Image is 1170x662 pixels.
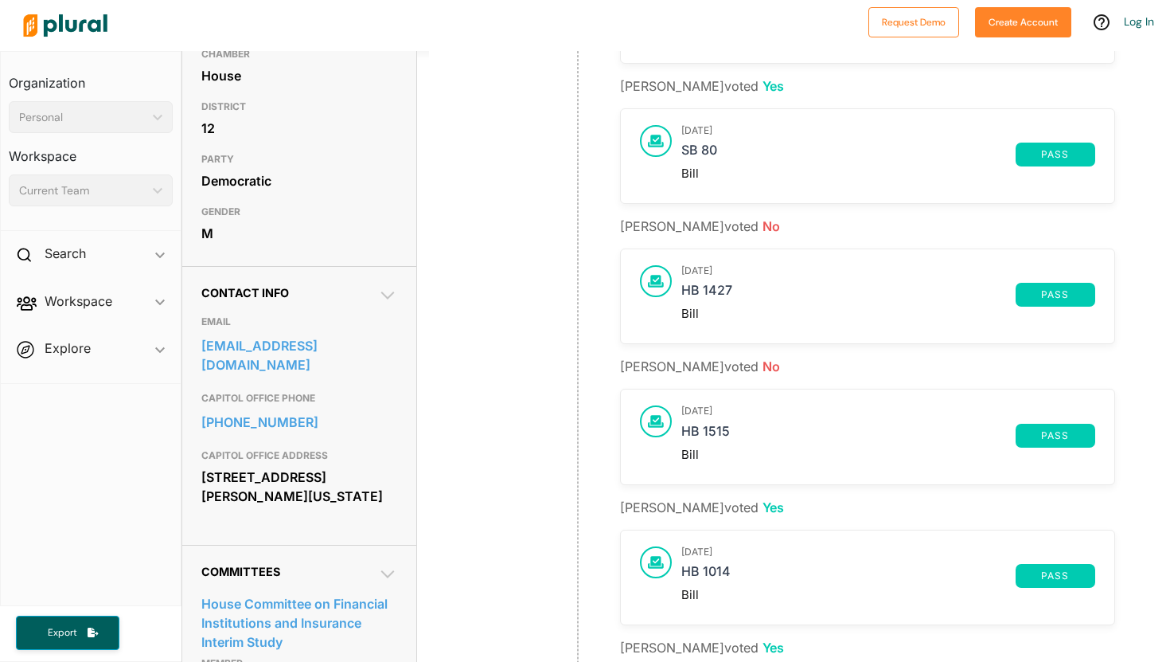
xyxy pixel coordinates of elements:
[681,564,1016,588] a: HB 1014
[620,640,784,656] span: [PERSON_NAME] voted
[868,13,959,29] a: Request Demo
[681,143,1016,166] a: SB 80
[620,78,784,94] span: [PERSON_NAME] voted
[201,116,396,140] div: 12
[201,221,396,245] div: M
[201,286,289,300] span: Contact Info
[201,97,396,116] h3: DISTRICT
[201,150,396,169] h3: PARTY
[1025,150,1086,159] span: pass
[201,410,396,434] a: [PHONE_NUMBER]
[620,358,780,374] span: [PERSON_NAME] voted
[201,592,396,654] a: House Committee on Financial Institutions and Insurance Interim Study
[201,334,396,377] a: [EMAIL_ADDRESS][DOMAIN_NAME]
[1025,290,1086,300] span: pass
[681,283,1016,307] a: HB 1427
[1025,431,1086,441] span: pass
[681,448,1095,462] div: Bill
[1025,571,1086,581] span: pass
[762,358,780,374] span: No
[201,465,396,508] div: [STREET_ADDRESS][PERSON_NAME][US_STATE]
[681,125,1095,136] h3: [DATE]
[975,7,1071,37] button: Create Account
[681,588,1095,602] div: Bill
[201,64,396,88] div: House
[201,446,396,465] h3: CAPITOL OFFICE ADDRESS
[1124,14,1154,29] a: Log In
[201,45,396,64] h3: CHAMBER
[16,616,119,650] button: Export
[19,109,146,126] div: Personal
[37,626,88,640] span: Export
[762,499,784,515] span: Yes
[975,13,1071,29] a: Create Account
[762,78,784,94] span: Yes
[681,166,1095,181] div: Bill
[681,265,1095,276] h3: [DATE]
[868,7,959,37] button: Request Demo
[681,405,1095,417] h3: [DATE]
[19,182,146,199] div: Current Team
[201,312,396,331] h3: EMAIL
[681,424,1016,448] a: HB 1515
[45,245,86,262] h2: Search
[9,133,173,168] h3: Workspace
[762,640,784,656] span: Yes
[681,307,1095,321] div: Bill
[201,389,396,408] h3: CAPITOL OFFICE PHONE
[201,565,280,578] span: Committees
[620,218,780,234] span: [PERSON_NAME] voted
[762,218,780,234] span: No
[9,60,173,95] h3: Organization
[681,546,1095,558] h3: [DATE]
[620,499,784,515] span: [PERSON_NAME] voted
[201,169,396,193] div: Democratic
[201,202,396,221] h3: GENDER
